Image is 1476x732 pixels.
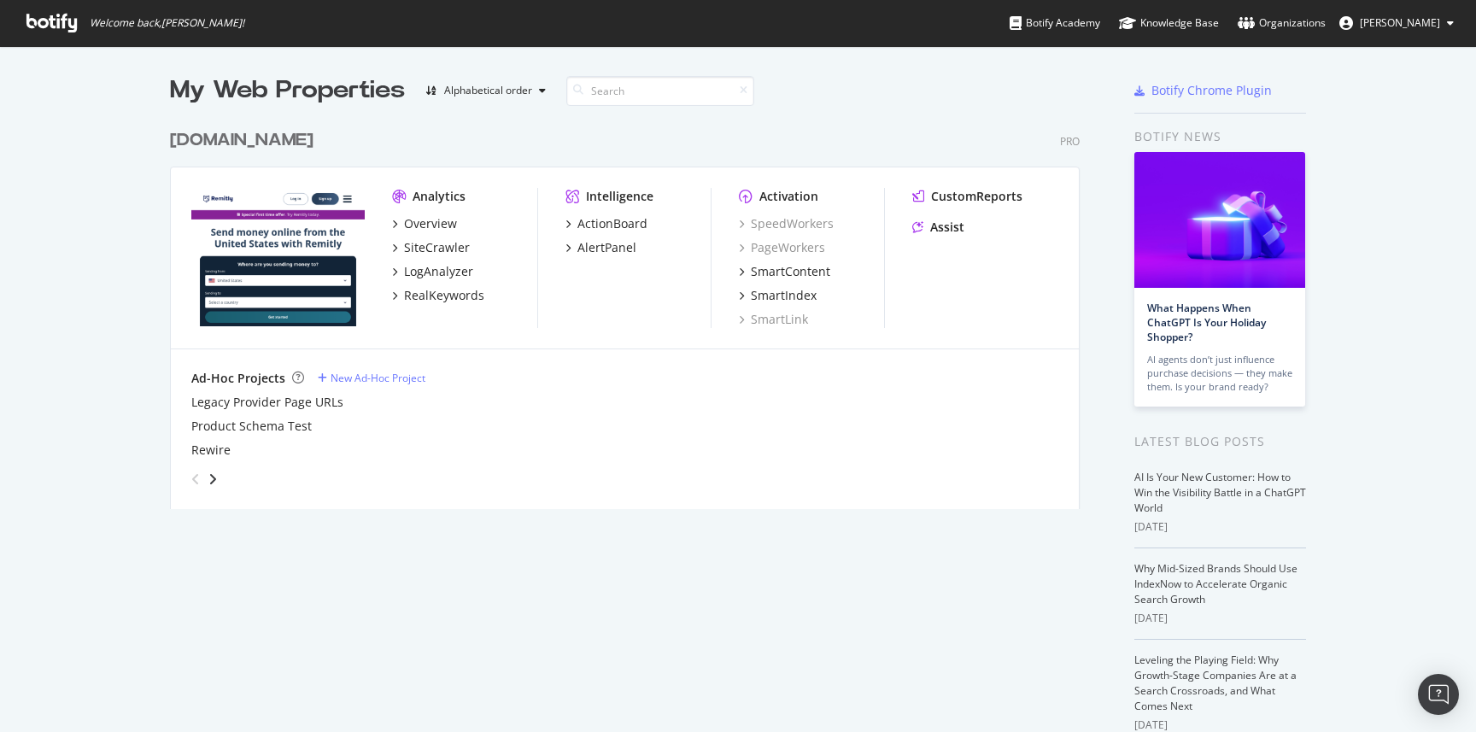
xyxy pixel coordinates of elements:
[1134,611,1306,626] div: [DATE]
[413,188,466,205] div: Analytics
[912,219,964,236] a: Assist
[392,239,470,256] a: SiteCrawler
[404,263,473,280] div: LogAnalyzer
[931,188,1022,205] div: CustomReports
[739,239,825,256] a: PageWorkers
[191,370,285,387] div: Ad-Hoc Projects
[392,215,457,232] a: Overview
[191,418,312,435] a: Product Schema Test
[1134,561,1297,606] a: Why Mid-Sized Brands Should Use IndexNow to Accelerate Organic Search Growth
[912,188,1022,205] a: CustomReports
[404,287,484,304] div: RealKeywords
[1134,82,1272,99] a: Botify Chrome Plugin
[419,77,553,104] button: Alphabetical order
[759,188,818,205] div: Activation
[392,263,473,280] a: LogAnalyzer
[318,371,425,385] a: New Ad-Hoc Project
[207,471,219,488] div: angle-right
[170,73,405,108] div: My Web Properties
[1147,301,1266,344] a: What Happens When ChatGPT Is Your Holiday Shopper?
[751,263,830,280] div: SmartContent
[404,239,470,256] div: SiteCrawler
[184,466,207,493] div: angle-left
[1134,127,1306,146] div: Botify news
[566,76,754,106] input: Search
[191,188,365,326] img: remitly.com
[1360,15,1440,30] span: Oksana Salvarovska
[565,215,647,232] a: ActionBoard
[1134,519,1306,535] div: [DATE]
[751,287,817,304] div: SmartIndex
[577,215,647,232] div: ActionBoard
[930,219,964,236] div: Assist
[1010,15,1100,32] div: Botify Academy
[1060,134,1080,149] div: Pro
[577,239,636,256] div: AlertPanel
[191,442,231,459] a: Rewire
[1134,470,1306,515] a: AI Is Your New Customer: How to Win the Visibility Battle in a ChatGPT World
[90,16,244,30] span: Welcome back, [PERSON_NAME] !
[191,394,343,411] a: Legacy Provider Page URLs
[331,371,425,385] div: New Ad-Hoc Project
[739,311,808,328] a: SmartLink
[444,85,532,96] div: Alphabetical order
[1326,9,1467,37] button: [PERSON_NAME]
[1147,353,1292,394] div: AI agents don’t just influence purchase decisions — they make them. Is your brand ready?
[1134,432,1306,451] div: Latest Blog Posts
[739,287,817,304] a: SmartIndex
[1134,653,1297,713] a: Leveling the Playing Field: Why Growth-Stage Companies Are at a Search Crossroads, and What Comes...
[392,287,484,304] a: RealKeywords
[1119,15,1219,32] div: Knowledge Base
[1418,674,1459,715] div: Open Intercom Messenger
[1134,152,1305,288] img: What Happens When ChatGPT Is Your Holiday Shopper?
[565,239,636,256] a: AlertPanel
[586,188,653,205] div: Intelligence
[404,215,457,232] div: Overview
[170,108,1093,509] div: grid
[739,263,830,280] a: SmartContent
[739,215,834,232] a: SpeedWorkers
[1151,82,1272,99] div: Botify Chrome Plugin
[1238,15,1326,32] div: Organizations
[170,128,320,153] a: [DOMAIN_NAME]
[170,128,313,153] div: [DOMAIN_NAME]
